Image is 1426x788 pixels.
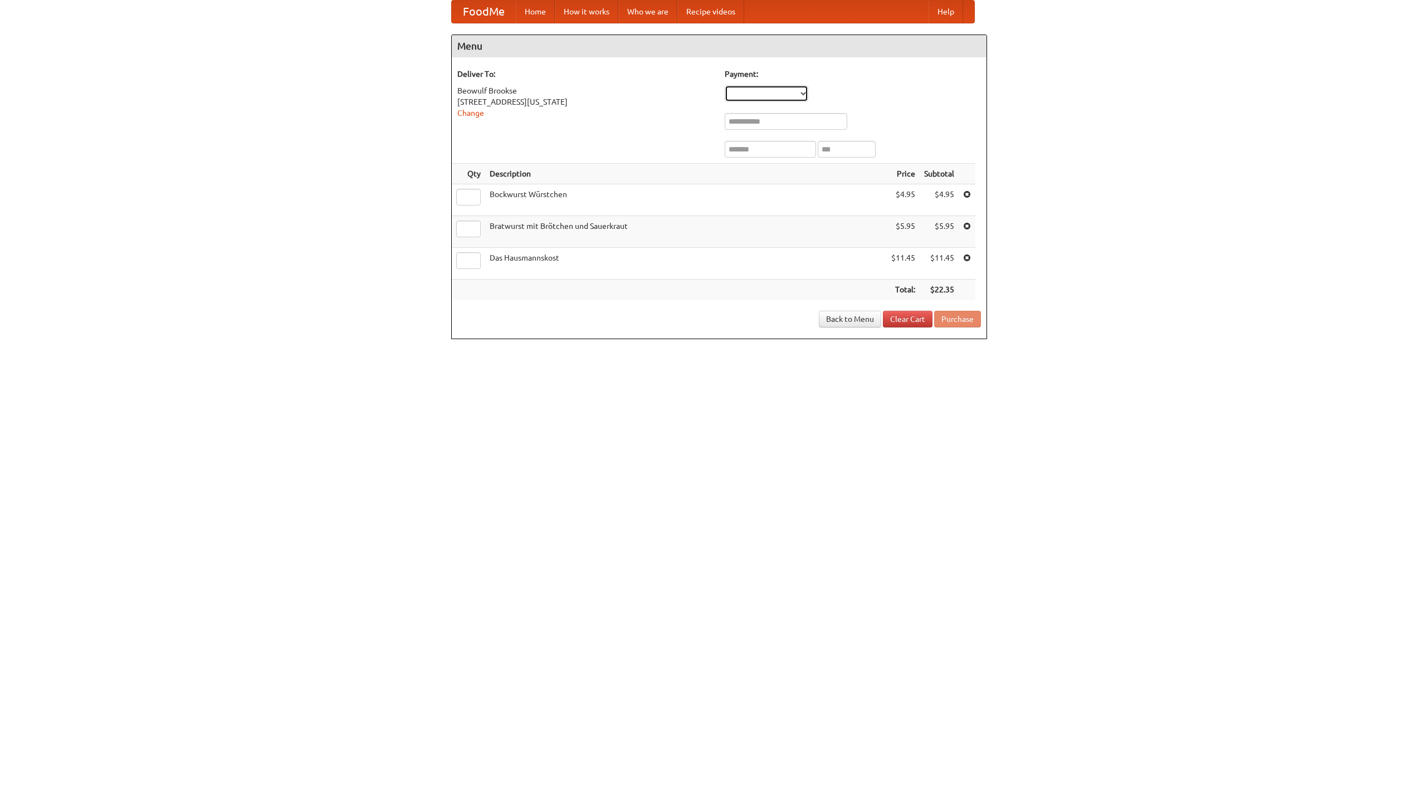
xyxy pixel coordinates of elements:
[920,216,959,248] td: $5.95
[819,311,881,327] a: Back to Menu
[887,184,920,216] td: $4.95
[887,164,920,184] th: Price
[920,164,959,184] th: Subtotal
[883,311,932,327] a: Clear Cart
[725,68,981,80] h5: Payment:
[677,1,744,23] a: Recipe videos
[452,35,987,57] h4: Menu
[485,184,887,216] td: Bockwurst Würstchen
[920,280,959,300] th: $22.35
[452,1,516,23] a: FoodMe
[920,248,959,280] td: $11.45
[457,68,714,80] h5: Deliver To:
[457,85,714,96] div: Beowulf Brookse
[887,216,920,248] td: $5.95
[452,164,485,184] th: Qty
[618,1,677,23] a: Who we are
[929,1,963,23] a: Help
[485,248,887,280] td: Das Hausmannskost
[555,1,618,23] a: How it works
[485,164,887,184] th: Description
[934,311,981,327] button: Purchase
[920,184,959,216] td: $4.95
[516,1,555,23] a: Home
[457,109,484,118] a: Change
[485,216,887,248] td: Bratwurst mit Brötchen und Sauerkraut
[887,248,920,280] td: $11.45
[887,280,920,300] th: Total:
[457,96,714,107] div: [STREET_ADDRESS][US_STATE]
